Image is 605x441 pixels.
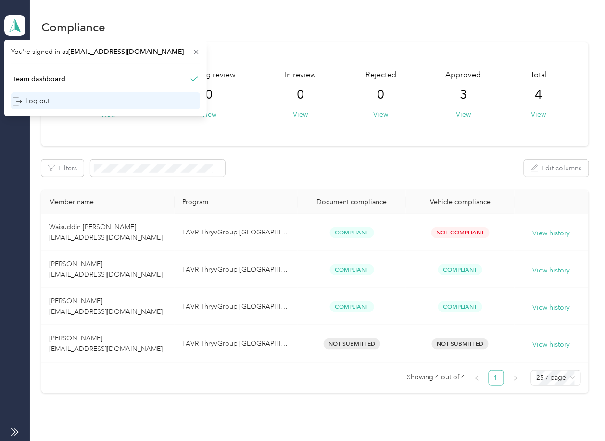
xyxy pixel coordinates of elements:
[293,109,308,119] button: View
[460,87,467,103] span: 3
[182,69,236,81] span: Pending review
[438,301,482,312] span: Compliant
[330,227,374,238] span: Compliant
[13,74,65,84] div: Team dashboard
[531,370,581,386] div: Page Size
[456,109,471,119] button: View
[533,302,570,313] button: View history
[49,223,163,242] span: Waisuddin [PERSON_NAME] [EMAIL_ADDRESS][DOMAIN_NAME]
[432,338,489,350] span: Not Submitted
[202,109,216,119] button: View
[175,251,298,288] td: FAVR ThryvGroup Canada 2024
[366,69,396,81] span: Rejected
[11,47,200,57] span: You’re signed in as
[537,371,575,385] span: 25 / page
[551,387,605,441] iframe: Everlance-gr Chat Button Frame
[469,370,485,386] button: left
[324,338,380,350] span: Not Submitted
[330,301,374,312] span: Compliant
[13,96,50,106] div: Log out
[175,214,298,251] td: FAVR ThryvGroup Canada 2024
[414,198,506,206] div: Vehicle compliance
[305,198,398,206] div: Document compliance
[175,288,298,325] td: FAVR ThryvGroup Canada 2024
[205,87,213,103] span: 0
[530,69,547,81] span: Total
[378,87,385,103] span: 0
[508,370,523,386] button: right
[285,69,316,81] span: In review
[513,376,518,381] span: right
[438,264,482,275] span: Compliant
[531,109,546,119] button: View
[407,370,466,385] span: Showing 4 out of 4
[533,228,570,239] button: View history
[446,69,481,81] span: Approved
[297,87,304,103] span: 0
[431,227,490,238] span: Not Compliant
[469,370,485,386] li: Previous Page
[374,109,389,119] button: View
[175,190,298,214] th: Program
[49,297,163,316] span: [PERSON_NAME] [EMAIL_ADDRESS][DOMAIN_NAME]
[41,190,175,214] th: Member name
[41,22,105,32] h1: Compliance
[41,160,84,177] button: Filters
[535,87,542,103] span: 4
[533,265,570,276] button: View history
[175,325,298,363] td: FAVR ThryvGroup Canada 2024
[68,48,184,56] span: [EMAIL_ADDRESS][DOMAIN_NAME]
[524,160,589,177] button: Edit columns
[474,376,480,381] span: left
[508,370,523,386] li: Next Page
[49,260,163,279] span: [PERSON_NAME] [EMAIL_ADDRESS][DOMAIN_NAME]
[489,371,504,385] a: 1
[49,334,163,353] span: [PERSON_NAME] [EMAIL_ADDRESS][DOMAIN_NAME]
[330,264,374,275] span: Compliant
[533,339,570,350] button: View history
